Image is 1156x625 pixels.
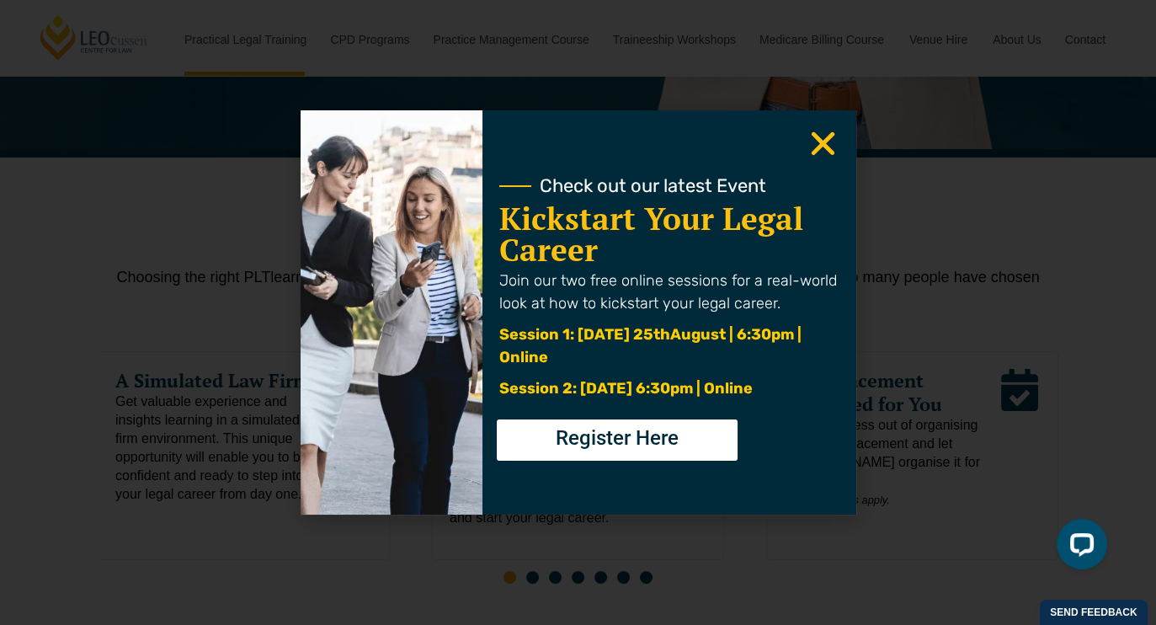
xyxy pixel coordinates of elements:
a: Register Here [497,419,738,461]
span: Join our two free online sessions for a real-world look at how to kickstart your legal career. [499,271,837,312]
a: Close [807,127,839,160]
span: Check out our latest Event [540,177,766,195]
span: Session 1: [DATE] 25 [499,325,653,344]
a: Kickstart Your Legal Career [499,198,803,270]
iframe: LiveChat chat widget [1043,512,1114,583]
span: th [653,325,670,344]
span: Register Here [556,428,679,448]
span: Session 2: [DATE] 6:30pm | Online [499,379,753,398]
